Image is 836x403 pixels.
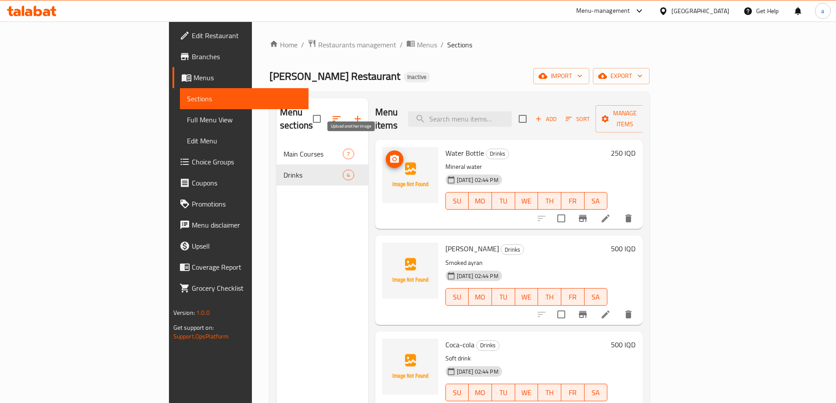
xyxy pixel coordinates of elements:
span: Select all sections [308,110,326,128]
span: [DATE] 02:44 PM [453,367,502,376]
a: Grocery Checklist [172,278,309,299]
span: TH [542,195,558,207]
span: Sections [187,93,301,104]
span: MO [472,386,488,399]
span: Sections [447,39,472,50]
li: / [400,39,403,50]
span: 1.0.0 [196,307,210,318]
a: Promotions [172,193,309,214]
div: [GEOGRAPHIC_DATA] [671,6,729,16]
span: Edit Menu [187,136,301,146]
span: Get support on: [173,322,214,333]
span: SA [588,195,604,207]
span: Select to update [552,305,570,324]
span: SA [588,386,604,399]
span: Main Courses [283,149,343,159]
span: Grocery Checklist [192,283,301,293]
a: Choice Groups [172,151,309,172]
h6: 500 IQD [611,339,635,351]
span: SU [449,195,466,207]
button: SA [585,288,608,306]
div: Drinks [476,340,499,351]
span: Drinks [486,149,509,159]
span: Sort sections [326,108,347,129]
a: Restaurants management [308,39,396,50]
div: Inactive [404,72,430,82]
button: SA [585,384,608,401]
span: Menus [194,72,301,83]
a: Branches [172,46,309,67]
button: delete [618,304,639,325]
nav: Menu sections [276,140,368,189]
button: upload picture [386,150,403,168]
span: [PERSON_NAME] [445,242,499,255]
button: SU [445,192,469,210]
button: MO [469,192,492,210]
div: items [343,149,354,159]
button: SA [585,192,608,210]
button: Add [532,112,560,126]
button: Sort [563,112,592,126]
span: Drinks [477,340,499,350]
a: Upsell [172,235,309,257]
div: Menu-management [576,6,630,16]
p: Soft drink [445,353,608,364]
button: MO [469,384,492,401]
a: Menus [172,67,309,88]
button: MO [469,288,492,306]
span: Drinks [501,245,524,255]
li: / [441,39,444,50]
button: TU [492,192,515,210]
a: Coupons [172,172,309,193]
span: Promotions [192,199,301,209]
span: SU [449,291,466,303]
span: TH [542,386,558,399]
a: Edit menu item [600,309,611,320]
img: Water Bottle [382,147,438,203]
span: Add item [532,112,560,126]
button: SU [445,288,469,306]
span: 7 [343,150,353,158]
span: WE [519,291,535,303]
p: Mineral water [445,161,608,172]
div: Drinks4 [276,164,368,185]
span: WE [519,386,535,399]
button: FR [561,384,585,401]
button: TH [538,288,561,306]
a: Support.OpsPlatform [173,331,229,342]
span: Version: [173,307,195,318]
a: Menu disclaimer [172,214,309,235]
h6: 500 IQD [611,243,635,255]
img: Coca-cola [382,339,438,395]
button: TU [492,384,515,401]
button: delete [618,208,639,229]
span: FR [565,386,581,399]
span: Coca-cola [445,338,474,351]
span: Sort [566,114,590,124]
span: Menu disclaimer [192,220,301,230]
button: WE [515,288,538,306]
a: Sections [180,88,309,109]
button: import [533,68,589,84]
p: Smoked ayran [445,257,608,268]
input: search [408,111,512,127]
span: Restaurants management [318,39,396,50]
span: Coverage Report [192,262,301,272]
button: Branch-specific-item [572,208,593,229]
button: Branch-specific-item [572,304,593,325]
div: items [343,170,354,180]
button: TH [538,192,561,210]
span: TU [495,386,512,399]
span: Coupons [192,178,301,188]
span: Select to update [552,209,570,228]
nav: breadcrumb [269,39,649,50]
button: Manage items [596,105,654,132]
span: [PERSON_NAME] Restaurant [269,66,400,86]
span: Menus [417,39,437,50]
span: a [821,6,824,16]
button: export [593,68,649,84]
span: FR [565,195,581,207]
span: TU [495,291,512,303]
span: [DATE] 02:44 PM [453,272,502,280]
